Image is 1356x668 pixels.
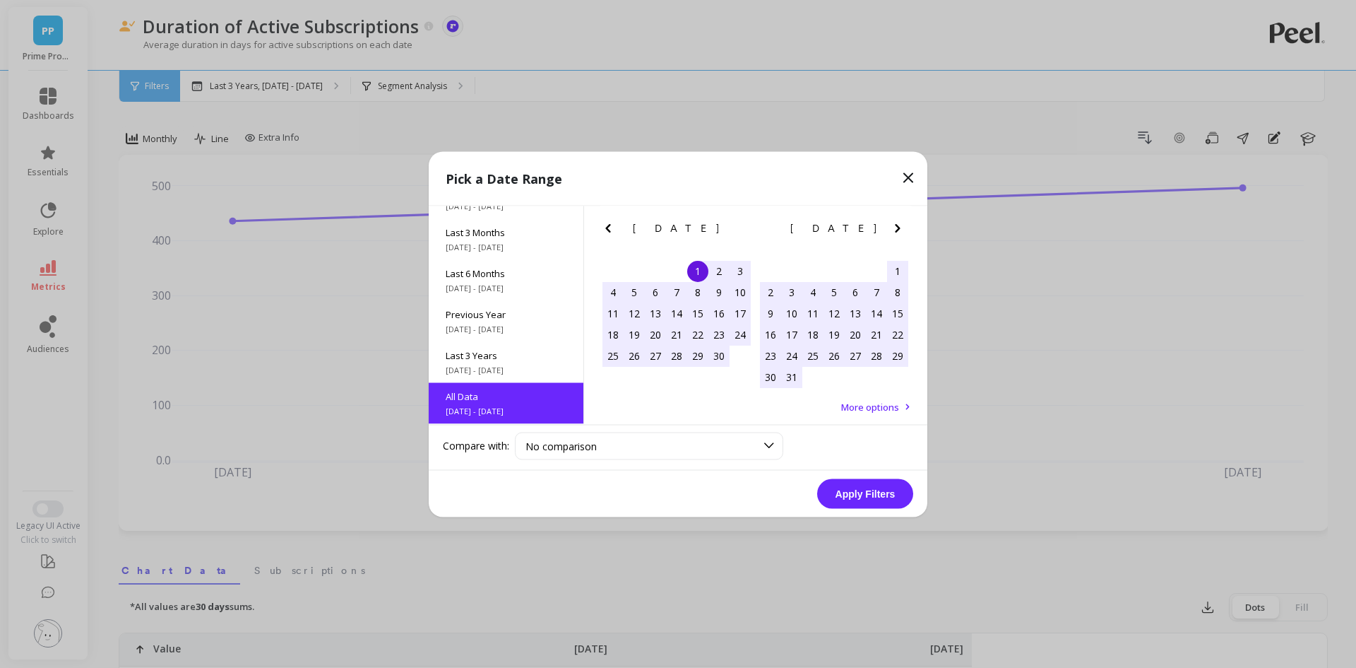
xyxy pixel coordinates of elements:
div: Choose Thursday, July 6th, 2017 [845,281,866,303]
div: Choose Wednesday, June 28th, 2017 [666,345,687,366]
div: Choose Tuesday, June 13th, 2017 [645,303,666,324]
div: Choose Monday, July 17th, 2017 [781,324,802,345]
div: month 2017-06 [602,260,751,366]
button: Previous Month [757,219,780,242]
div: Choose Saturday, July 8th, 2017 [887,281,908,303]
div: Choose Sunday, July 9th, 2017 [760,303,781,324]
span: [DATE] - [DATE] [446,241,566,252]
div: Choose Saturday, June 17th, 2017 [730,303,751,324]
div: Choose Friday, June 16th, 2017 [708,303,730,324]
div: Choose Thursday, June 22nd, 2017 [687,324,708,345]
span: Previous Year [446,307,566,320]
div: Choose Saturday, July 1st, 2017 [887,260,908,281]
div: Choose Thursday, July 13th, 2017 [845,303,866,324]
div: Choose Wednesday, June 14th, 2017 [666,303,687,324]
div: Choose Sunday, June 4th, 2017 [602,281,624,303]
div: Choose Saturday, June 24th, 2017 [730,324,751,345]
div: Choose Monday, July 3rd, 2017 [781,281,802,303]
span: [DATE] - [DATE] [446,200,566,211]
div: Choose Friday, July 28th, 2017 [866,345,887,366]
div: Choose Monday, June 19th, 2017 [624,324,645,345]
button: Previous Month [600,219,622,242]
div: Choose Friday, June 2nd, 2017 [708,260,730,281]
div: Choose Friday, June 23rd, 2017 [708,324,730,345]
div: Choose Tuesday, July 25th, 2017 [802,345,823,366]
span: No comparison [525,439,597,452]
span: [DATE] - [DATE] [446,323,566,334]
button: Next Month [889,219,912,242]
div: Choose Monday, July 31st, 2017 [781,366,802,387]
span: All Data [446,389,566,402]
div: Choose Sunday, June 25th, 2017 [602,345,624,366]
div: Choose Wednesday, July 5th, 2017 [823,281,845,303]
p: Pick a Date Range [446,168,562,188]
div: Choose Thursday, June 1st, 2017 [687,260,708,281]
div: Choose Friday, June 9th, 2017 [708,281,730,303]
div: Choose Sunday, July 16th, 2017 [760,324,781,345]
div: Choose Monday, July 24th, 2017 [781,345,802,366]
div: Choose Saturday, July 15th, 2017 [887,303,908,324]
div: Choose Tuesday, July 18th, 2017 [802,324,823,345]
span: Last 6 Months [446,266,566,279]
span: [DATE] [790,222,879,233]
div: Choose Tuesday, July 11th, 2017 [802,303,823,324]
label: Compare with: [443,439,509,453]
div: Choose Thursday, July 20th, 2017 [845,324,866,345]
span: [DATE] - [DATE] [446,364,566,375]
div: Choose Friday, June 30th, 2017 [708,345,730,366]
span: [DATE] - [DATE] [446,405,566,416]
div: Choose Friday, July 21st, 2017 [866,324,887,345]
button: Next Month [732,219,754,242]
div: Choose Tuesday, June 20th, 2017 [645,324,666,345]
div: Choose Monday, July 10th, 2017 [781,303,802,324]
div: Choose Sunday, July 2nd, 2017 [760,281,781,303]
div: Choose Saturday, July 29th, 2017 [887,345,908,366]
div: Choose Thursday, June 8th, 2017 [687,281,708,303]
span: Last 3 Years [446,348,566,361]
button: Apply Filters [817,479,913,508]
div: Choose Tuesday, June 27th, 2017 [645,345,666,366]
div: Choose Wednesday, June 7th, 2017 [666,281,687,303]
div: Choose Tuesday, July 4th, 2017 [802,281,823,303]
span: [DATE] - [DATE] [446,282,566,293]
div: Choose Wednesday, July 12th, 2017 [823,303,845,324]
div: Choose Saturday, July 22nd, 2017 [887,324,908,345]
span: More options [841,400,899,413]
div: month 2017-07 [760,260,908,387]
div: Choose Sunday, July 23rd, 2017 [760,345,781,366]
div: Choose Thursday, July 27th, 2017 [845,345,866,366]
div: Choose Monday, June 5th, 2017 [624,281,645,303]
span: Last 3 Months [446,225,566,238]
div: Choose Wednesday, June 21st, 2017 [666,324,687,345]
div: Choose Tuesday, June 6th, 2017 [645,281,666,303]
div: Choose Sunday, June 18th, 2017 [602,324,624,345]
div: Choose Thursday, June 29th, 2017 [687,345,708,366]
div: Choose Thursday, June 15th, 2017 [687,303,708,324]
div: Choose Monday, June 26th, 2017 [624,345,645,366]
div: Choose Wednesday, July 26th, 2017 [823,345,845,366]
div: Choose Sunday, June 11th, 2017 [602,303,624,324]
div: Choose Saturday, June 10th, 2017 [730,281,751,303]
div: Choose Friday, July 14th, 2017 [866,303,887,324]
div: Choose Saturday, June 3rd, 2017 [730,260,751,281]
div: Choose Friday, July 7th, 2017 [866,281,887,303]
span: [DATE] [633,222,721,233]
div: Choose Sunday, July 30th, 2017 [760,366,781,387]
div: Choose Wednesday, July 19th, 2017 [823,324,845,345]
div: Choose Monday, June 12th, 2017 [624,303,645,324]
